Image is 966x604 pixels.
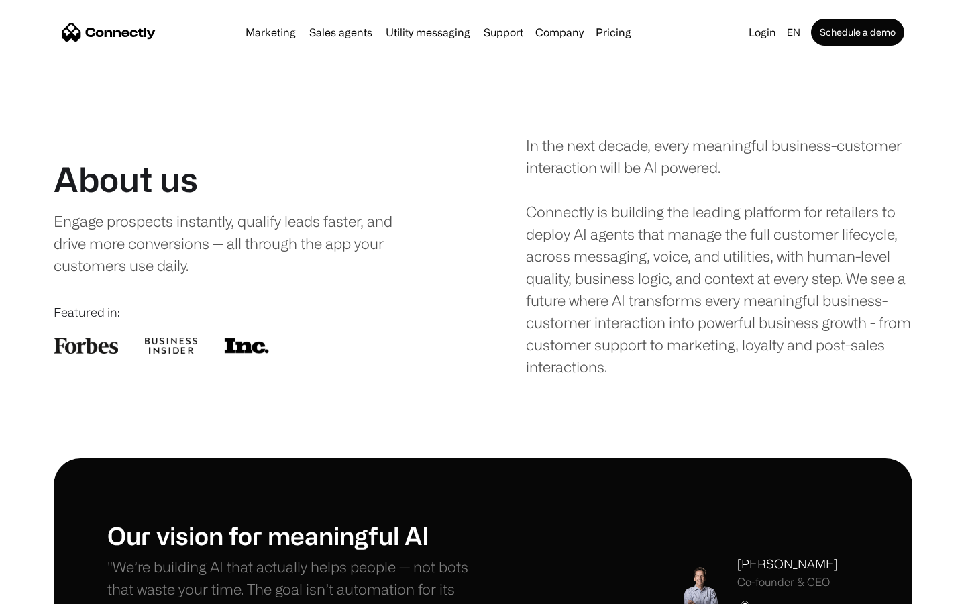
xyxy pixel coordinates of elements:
a: Utility messaging [380,27,476,38]
div: Engage prospects instantly, qualify leads faster, and drive more conversions — all through the ap... [54,210,421,276]
a: Pricing [590,27,637,38]
a: Login [743,23,782,42]
a: Marketing [240,27,301,38]
a: Sales agents [304,27,378,38]
h1: Our vision for meaningful AI [107,521,483,550]
a: Support [478,27,529,38]
div: In the next decade, every meaningful business-customer interaction will be AI powered. Connectly ... [526,134,912,378]
div: Featured in: [54,303,440,321]
div: en [787,23,800,42]
div: Co-founder & CEO [737,576,838,589]
div: [PERSON_NAME] [737,555,838,573]
div: Company [535,23,584,42]
a: Schedule a demo [811,19,904,46]
h1: About us [54,159,198,199]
